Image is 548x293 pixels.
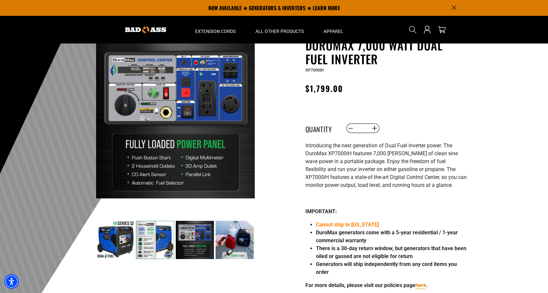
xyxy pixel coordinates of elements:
strong: IMPORTANT: [305,208,337,215]
a: Open this option [422,16,432,44]
span: All Other Products [255,28,304,34]
span: Introducing the next generation of Dual Fuel inverter power. The DuroMax XP7000iH features 7,000 ... [305,142,467,188]
strong: DuroMax generators come with a 5-year residential / 1-year commercial warranty [316,229,458,244]
summary: Extension Cords [185,16,246,44]
summary: Search [407,24,418,35]
summary: All Other Products [246,16,314,44]
span: Apparel [324,28,343,34]
img: Bad Ass Extension Cords [125,26,166,33]
div: Accessibility Menu [4,274,19,289]
label: Quantity [305,124,338,132]
h1: DuroMax 7,000 Watt Dual Fuel Inverter [305,38,467,66]
strong: For more details, please visit our policies page . [305,282,428,288]
strong: There is a 30-day return window, but generators that have been oiled or gassed are not eligible f... [316,245,466,259]
span: XP7000IH [305,68,324,73]
a: For more details, please visit our policies page here - open in a new tab [415,282,426,288]
a: cart [436,26,447,34]
span: Extension Cords [195,28,236,34]
span: $1,799.00 [305,82,343,94]
strong: Generators will ship independently from any cord items you order [316,261,457,275]
span: Cannot ship to [US_STATE] [316,221,379,228]
summary: Apparel [314,16,353,44]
